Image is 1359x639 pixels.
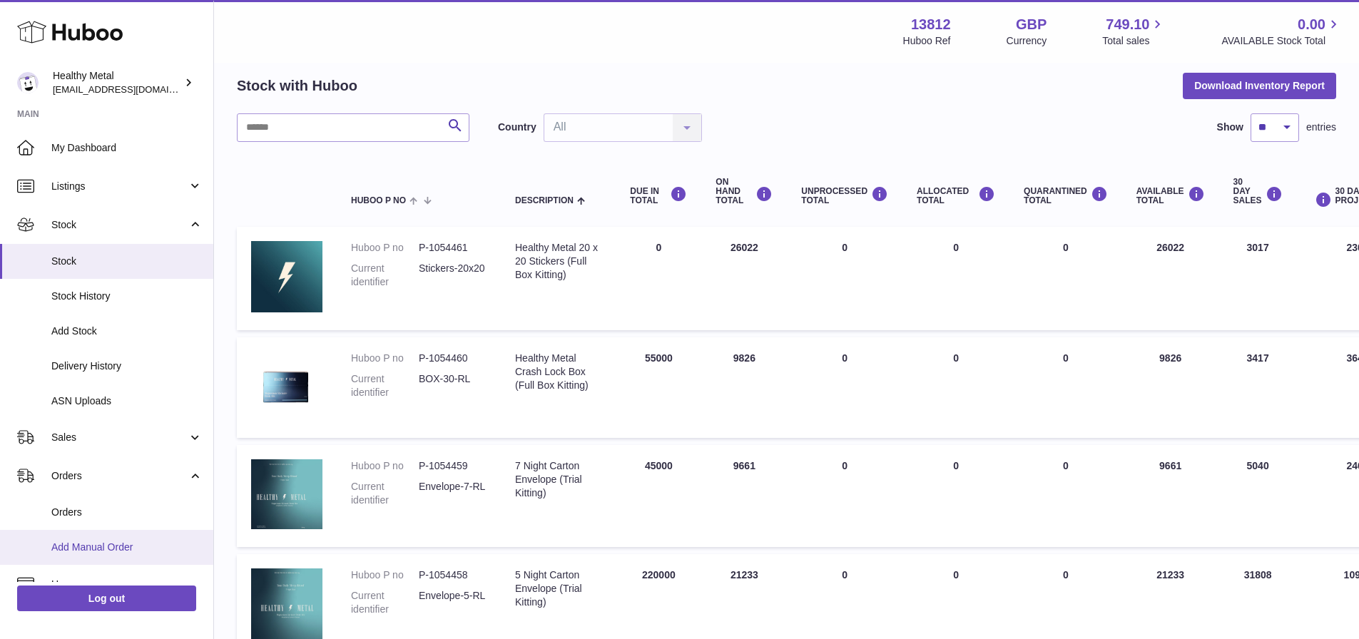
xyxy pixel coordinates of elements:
dt: Current identifier [351,589,419,616]
dd: Envelope-5-RL [419,589,487,616]
div: ALLOCATED Total [917,186,995,205]
dt: Current identifier [351,262,419,289]
td: 45000 [616,445,701,547]
div: UNPROCESSED Total [801,186,888,205]
span: Stock [51,218,188,232]
div: Healthy Metal Crash Lock Box (Full Box Kitting) [515,352,601,392]
dd: P-1054458 [419,568,487,582]
dt: Huboo P no [351,241,419,255]
img: product image [251,352,322,420]
img: product image [251,459,322,529]
td: 0 [902,337,1009,438]
div: 7 Night Carton Envelope (Trial Kitting) [515,459,601,500]
div: 5 Night Carton Envelope (Trial Kitting) [515,568,601,609]
span: Huboo P no [351,196,406,205]
a: 749.10 Total sales [1102,15,1166,48]
dt: Huboo P no [351,568,419,582]
td: 26022 [1122,227,1219,330]
dd: P-1054460 [419,352,487,365]
h2: Stock with Huboo [237,76,357,96]
label: Show [1217,121,1243,134]
td: 9826 [1122,337,1219,438]
span: My Dashboard [51,141,203,155]
span: [EMAIL_ADDRESS][DOMAIN_NAME] [53,83,210,95]
td: 26022 [701,227,787,330]
div: Currency [1007,34,1047,48]
label: Country [498,121,536,134]
span: Orders [51,506,203,519]
a: Log out [17,586,196,611]
td: 9661 [701,445,787,547]
div: ON HAND Total [716,178,773,206]
div: Huboo Ref [903,34,951,48]
td: 0 [787,337,902,438]
dt: Current identifier [351,372,419,399]
div: Healthy Metal 20 x 20 Stickers (Full Box Kitting) [515,241,601,282]
td: 0 [902,445,1009,547]
dd: Envelope-7-RL [419,480,487,507]
button: Download Inventory Report [1183,73,1336,98]
dd: BOX-30-RL [419,372,487,399]
span: ASN Uploads [51,394,203,408]
span: Sales [51,431,188,444]
span: Stock History [51,290,203,303]
span: AVAILABLE Stock Total [1221,34,1342,48]
dd: P-1054461 [419,241,487,255]
td: 5040 [1219,445,1297,547]
span: Listings [51,180,188,193]
span: Add Manual Order [51,541,203,554]
span: Orders [51,469,188,483]
dt: Current identifier [351,480,419,507]
div: Healthy Metal [53,69,181,96]
span: 0 [1063,569,1069,581]
span: 0 [1063,460,1069,471]
td: 0 [787,445,902,547]
td: 3017 [1219,227,1297,330]
td: 55000 [616,337,701,438]
span: 0 [1063,352,1069,364]
span: 0.00 [1298,15,1325,34]
dt: Huboo P no [351,352,419,365]
div: 30 DAY SALES [1233,178,1283,206]
td: 0 [787,227,902,330]
strong: GBP [1016,15,1047,34]
span: 749.10 [1106,15,1149,34]
span: 0 [1063,242,1069,253]
td: 9826 [701,337,787,438]
dd: P-1054459 [419,459,487,473]
td: 0 [902,227,1009,330]
span: Delivery History [51,359,203,373]
span: Description [515,196,574,205]
span: Add Stock [51,324,203,338]
strong: 13812 [911,15,951,34]
dt: Huboo P no [351,459,419,473]
td: 0 [616,227,701,330]
a: 0.00 AVAILABLE Stock Total [1221,15,1342,48]
div: QUARANTINED Total [1024,186,1108,205]
span: Total sales [1102,34,1166,48]
div: DUE IN TOTAL [630,186,687,205]
span: entries [1306,121,1336,134]
img: product image [251,241,322,312]
span: Stock [51,255,203,268]
dd: Stickers-20x20 [419,262,487,289]
div: AVAILABLE Total [1136,186,1205,205]
td: 3417 [1219,337,1297,438]
img: internalAdmin-13812@internal.huboo.com [17,72,39,93]
span: Usage [51,578,203,591]
td: 9661 [1122,445,1219,547]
